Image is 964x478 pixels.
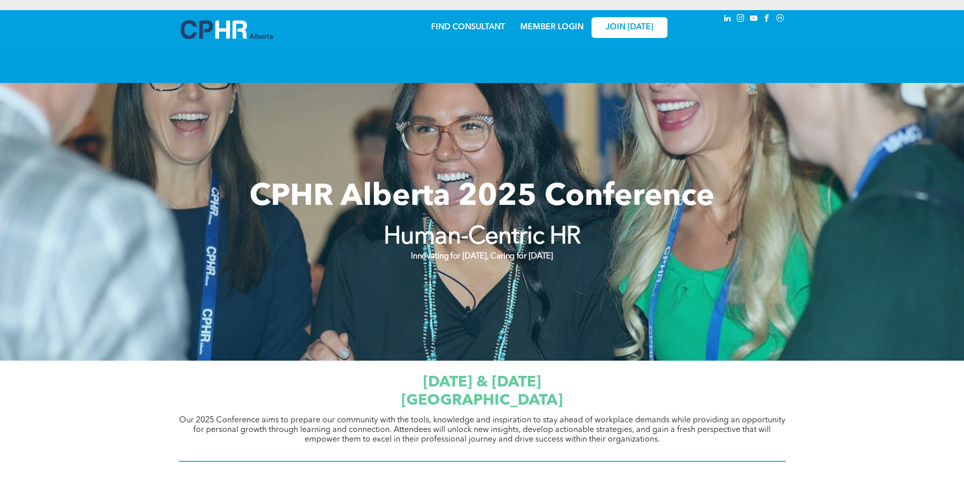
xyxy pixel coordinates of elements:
[520,23,583,31] a: MEMBER LOGIN
[592,17,667,38] a: JOIN [DATE]
[762,13,773,26] a: facebook
[181,20,273,39] img: A blue and white logo for cp alberta
[431,23,505,31] a: FIND CONSULTANT
[411,252,553,260] strong: Innovating for [DATE], Caring for [DATE]
[735,13,746,26] a: instagram
[384,225,581,249] strong: Human-Centric HR
[423,375,541,390] span: [DATE] & [DATE]
[775,13,786,26] a: Social network
[401,393,563,408] span: [GEOGRAPHIC_DATA]
[748,13,760,26] a: youtube
[722,13,733,26] a: linkedin
[249,182,715,212] span: CPHR Alberta 2025 Conference
[606,23,653,32] span: JOIN [DATE]
[179,416,785,444] span: Our 2025 Conference aims to prepare our community with the tools, knowledge and inspiration to st...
